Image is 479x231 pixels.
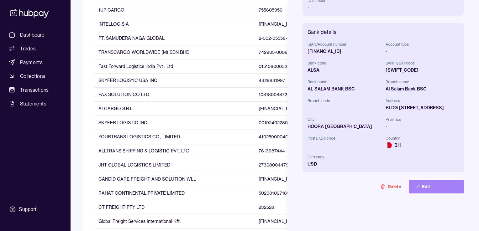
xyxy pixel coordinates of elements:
span: Branch name [386,78,459,86]
span: City [308,116,381,123]
span: Country [386,135,459,142]
div: - [386,48,459,54]
span: SWIFT/BIC code [386,59,459,67]
div: AL SALAM BANK BSC [308,86,381,92]
h2: Bank details [308,28,459,36]
button: Delete [373,180,409,193]
div: - [308,4,381,11]
span: Currency [308,153,381,161]
div: - [386,123,459,130]
div: [SWIFT_CODE] [386,67,459,73]
span: Bank code [308,59,381,67]
div: - [308,105,381,111]
button: Edit [409,180,464,193]
span: Account type [386,41,459,48]
div: [FINANCIAL_ID] [308,48,381,54]
span: Address [386,97,459,105]
div: HOORA [GEOGRAPHIC_DATA] [308,123,381,130]
div: USD [308,161,381,167]
span: IBAN/Account number [308,41,381,48]
div: BLDG [STREET_ADDRESS] [386,105,459,111]
span: Province [386,116,459,123]
span: Bank name [308,78,381,86]
div: Al Salam Bank BSC [386,86,459,92]
span: BH [386,142,459,148]
div: ALSA [308,67,381,73]
span: Postal/Zip code [308,135,381,142]
span: Branch code [308,97,381,105]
